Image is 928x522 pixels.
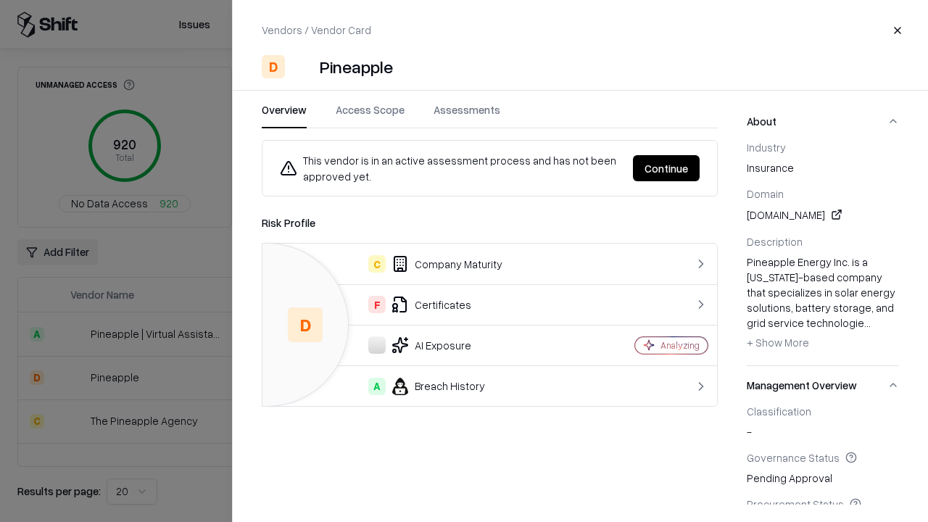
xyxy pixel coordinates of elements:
[747,160,899,175] span: insurance
[291,55,314,78] img: Pineapple
[274,378,584,395] div: Breach History
[747,206,899,223] div: [DOMAIN_NAME]
[747,497,899,510] div: Procurement Status
[262,55,285,78] div: D
[747,102,899,141] button: About
[368,255,386,273] div: C
[747,336,809,349] span: + Show More
[747,405,899,418] div: Classification
[274,336,584,354] div: AI Exposure
[262,214,718,231] div: Risk Profile
[747,331,809,354] button: + Show More
[320,55,393,78] div: Pineapple
[274,255,584,273] div: Company Maturity
[288,307,323,342] div: D
[864,316,871,329] span: ...
[274,296,584,313] div: Certificates
[262,102,307,128] button: Overview
[368,296,386,313] div: F
[747,366,899,405] button: Management Overview
[747,141,899,154] div: Industry
[336,102,405,128] button: Access Scope
[747,451,899,464] div: Governance Status
[368,378,386,395] div: A
[280,152,621,184] div: This vendor is in an active assessment process and has not been approved yet.
[633,155,700,181] button: Continue
[747,187,899,200] div: Domain
[262,22,371,38] p: Vendors / Vendor Card
[660,339,700,352] div: Analyzing
[747,254,899,355] div: Pineapple Energy Inc. is a [US_STATE]-based company that specializes in solar energy solutions, b...
[747,141,899,365] div: About
[747,235,899,248] div: Description
[434,102,500,128] button: Assessments
[747,451,899,486] div: Pending Approval
[747,405,899,439] div: -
